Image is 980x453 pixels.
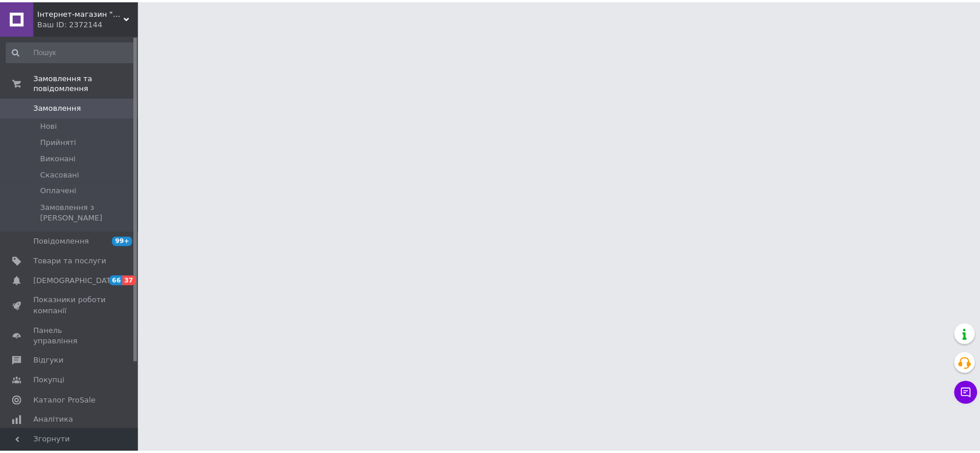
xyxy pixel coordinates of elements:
span: Товари та послуги [34,256,107,267]
span: Замовлення з [PERSON_NAME] [41,202,135,223]
div: Ваш ID: 2372144 [38,17,139,28]
span: Аналітика [34,416,74,427]
span: Повідомлення [34,237,90,247]
span: Прийняті [41,137,77,147]
span: Оплачені [41,186,77,196]
span: 37 [124,276,137,286]
span: 66 [110,276,124,286]
span: Каталог ProSale [34,397,96,407]
span: Інтернет-магазин "Гармонія" [38,7,125,17]
span: [DEMOGRAPHIC_DATA] [34,276,119,287]
span: Нові [41,121,57,131]
span: Відгуки [34,357,64,367]
span: Замовлення [34,102,82,113]
span: Панель управління [34,327,107,347]
span: Покупці [34,376,65,387]
span: Виконані [41,153,77,164]
span: Показники роботи компанії [34,296,107,317]
span: 99+ [113,237,133,247]
input: Пошук [6,41,136,61]
span: Скасовані [41,169,80,180]
span: Замовлення та повідомлення [34,72,139,93]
